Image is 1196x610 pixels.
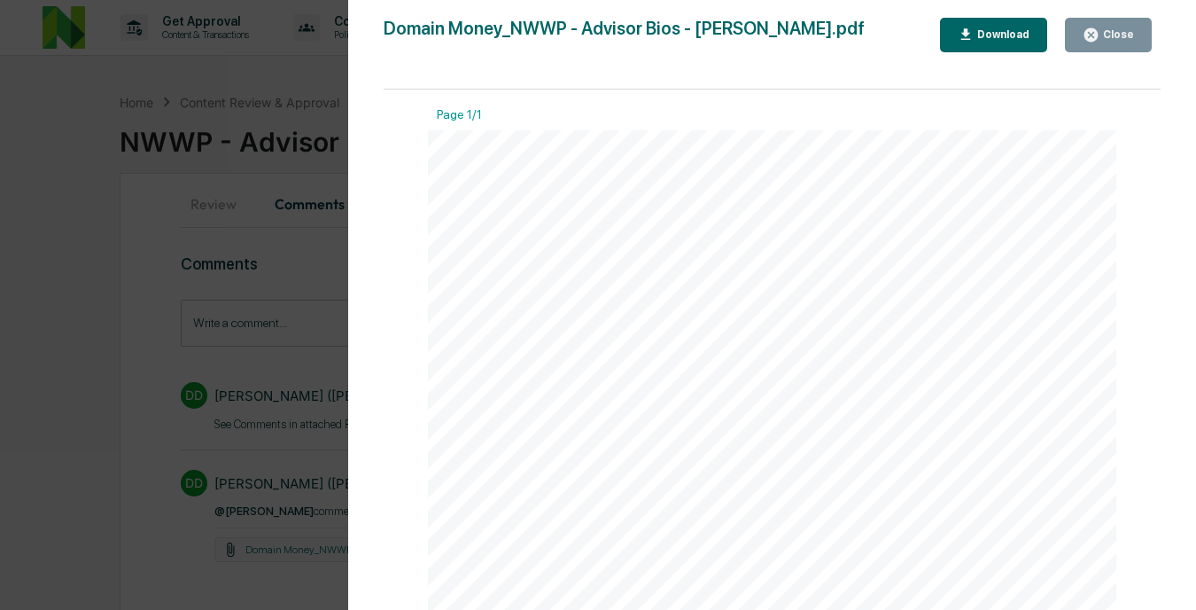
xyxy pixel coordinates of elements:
div: Download [974,28,1029,41]
div: Page 1/1 [428,107,1116,130]
button: Close [1065,18,1152,52]
button: Download [940,18,1048,52]
div: Domain Money_NWWP - Advisor Bios - [PERSON_NAME].pdf [384,18,865,52]
div: Close [1099,28,1134,41]
iframe: Open customer support [1139,551,1187,599]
